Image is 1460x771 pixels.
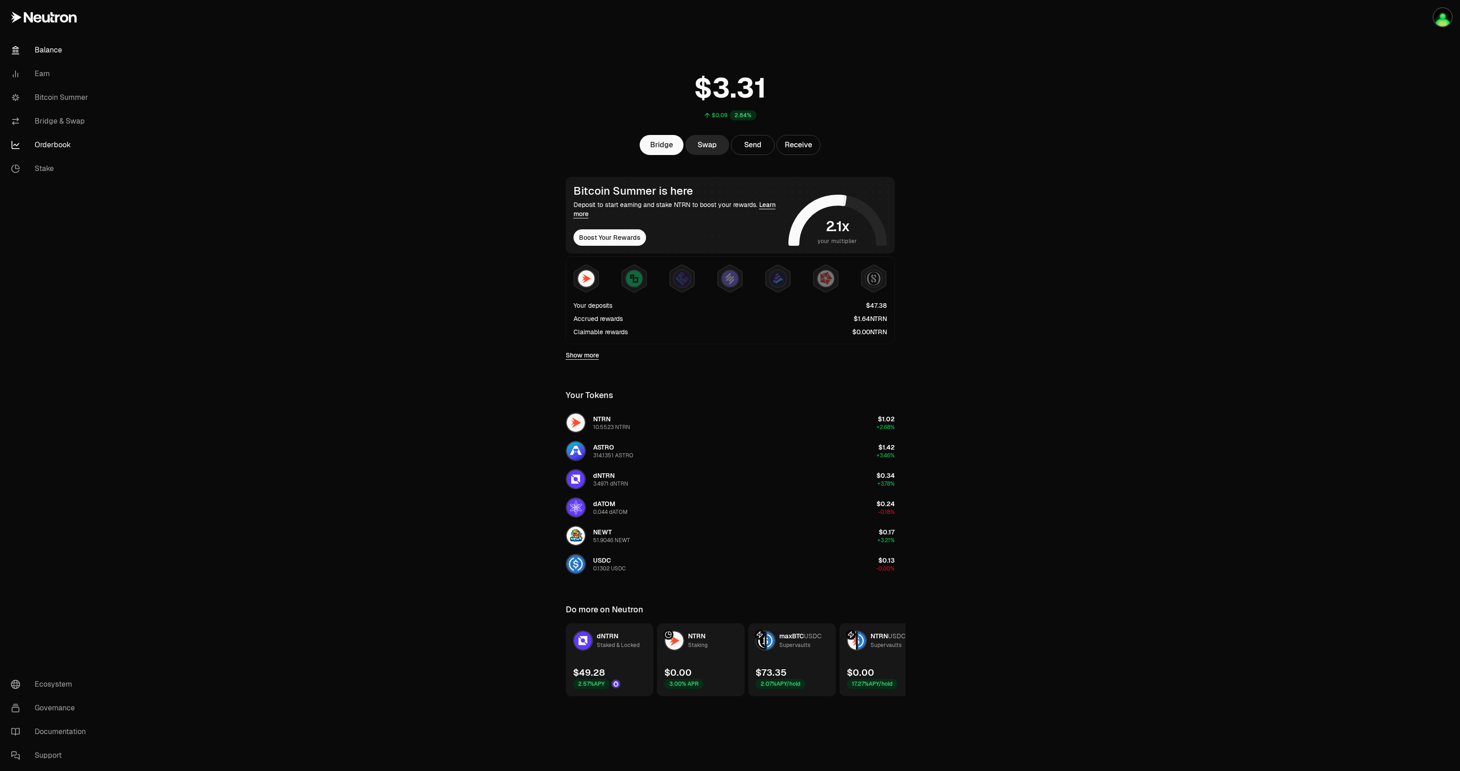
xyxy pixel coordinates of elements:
[876,471,895,480] span: $0.34
[593,565,626,572] div: 0.1302 USDC
[567,527,585,545] img: NEWT Logo
[4,673,99,696] a: Ecosystem
[593,537,630,544] div: 51.9046 NEWT
[879,528,895,536] span: $0.17
[766,631,775,650] img: USDC Logo
[574,229,646,246] button: Boost Your Rewards
[685,135,729,155] a: Swap
[839,623,927,696] a: NTRN LogoUSDC LogoNTRNUSDCSupervaults$0.0017.27%APY/hold
[4,109,99,133] a: Bridge & Swap
[779,641,810,650] div: Supervaults
[593,528,612,536] span: NEWT
[574,314,623,323] div: Accrued rewards
[4,133,99,157] a: Orderbook
[567,470,585,488] img: dNTRN Logo
[566,351,599,360] a: Show more
[567,498,585,517] img: dATOM Logo
[560,494,900,521] button: dATOM LogodATOM0.044 dATOM$0.24-0.18%
[756,631,765,650] img: maxBTC Logo
[560,522,900,549] button: NEWT LogoNEWT51.9046 NEWT$0.17+3.21%
[876,500,895,508] span: $0.24
[640,135,683,155] a: Bridge
[612,680,620,688] img: Drop
[722,270,738,287] img: Solv Points
[657,623,745,696] a: NTRN LogoNTRNStaking$0.003.00% APR
[858,631,866,650] img: USDC Logo
[593,500,615,508] span: dATOM
[593,415,610,423] span: NTRN
[560,550,900,578] button: USDC LogoUSDC0.1302 USDC$0.13-0.00%
[567,555,585,573] img: USDC Logo
[770,270,786,287] img: Bedrock Diamonds
[688,632,705,640] span: NTRN
[593,424,630,431] div: 10.5523 NTRN
[593,556,611,564] span: USDC
[593,508,628,516] div: 0.044 dATOM
[574,631,592,650] img: dNTRN Logo
[866,270,882,287] img: Structured Points
[574,301,612,310] div: Your deposits
[818,237,857,246] span: your multiplier
[756,666,787,679] div: $73.35
[848,631,856,650] img: NTRN Logo
[567,414,585,432] img: NTRN Logo
[573,679,610,689] div: 2.57% APY
[847,679,897,689] div: 17.27% APY/hold
[566,389,613,402] div: Your Tokens
[779,632,804,640] span: maxBTC
[626,270,642,287] img: Lombard Lux
[878,508,895,516] span: -0.18%
[597,632,618,640] span: dNTRN
[674,270,690,287] img: EtherFi Points
[574,327,628,336] div: Claimable rewards
[1434,8,1452,26] img: New Main
[804,632,822,640] span: USDC
[574,185,785,197] div: Bitcoin Summer is here
[560,409,900,436] button: NTRN LogoNTRN10.5523 NTRN$1.02+2.68%
[578,270,594,287] img: NTRN
[574,200,785,218] div: Deposit to start earning and stake NTRN to boost your rewards.
[878,443,895,451] span: $1.42
[665,631,683,650] img: NTRN Logo
[566,603,643,616] div: Do more on Neutron
[730,110,756,120] div: 2.84%
[756,679,805,689] div: 2.07% APY/hold
[560,437,900,465] button: ASTRO LogoASTRO314.1351 ASTRO$1.42+3.46%
[847,666,874,679] div: $0.00
[818,270,834,287] img: Mars Fragments
[593,452,633,459] div: 314.1351 ASTRO
[878,556,895,564] span: $0.13
[871,632,888,640] span: NTRN
[731,135,775,155] button: Send
[688,641,708,650] div: Staking
[877,537,895,544] span: +3.21%
[664,666,692,679] div: $0.00
[567,442,585,460] img: ASTRO Logo
[777,135,820,155] button: Receive
[4,744,99,767] a: Support
[877,480,895,487] span: +3.78%
[573,666,605,679] div: $49.28
[871,641,902,650] div: Supervaults
[597,641,640,650] div: Staked & Locked
[4,62,99,86] a: Earn
[878,415,895,423] span: $1.02
[566,623,653,696] a: dNTRN LogodNTRNStaked & Locked$49.282.57%APYDrop
[748,623,836,696] a: maxBTC LogoUSDC LogomaxBTCUSDCSupervaults$73.352.07%APY/hold
[712,112,728,119] div: $0.09
[876,424,895,431] span: +2.68%
[593,471,615,480] span: dNTRN
[664,679,704,689] div: 3.00% APR
[4,38,99,62] a: Balance
[876,565,895,572] span: -0.00%
[876,452,895,459] span: +3.46%
[593,443,614,451] span: ASTRO
[4,696,99,720] a: Governance
[888,632,906,640] span: USDC
[4,720,99,744] a: Documentation
[4,86,99,109] a: Bitcoin Summer
[4,157,99,181] a: Stake
[560,466,900,493] button: dNTRN LogodNTRN3.4971 dNTRN$0.34+3.78%
[593,480,628,487] div: 3.4971 dNTRN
